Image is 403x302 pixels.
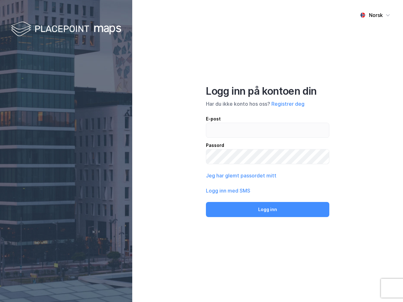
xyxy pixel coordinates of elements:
button: Registrer deg [271,100,304,108]
iframe: Chat Widget [372,272,403,302]
div: Logg inn på kontoen din [206,85,329,98]
div: Har du ikke konto hos oss? [206,100,329,108]
button: Logg inn [206,202,329,217]
div: E-post [206,115,329,123]
div: Passord [206,142,329,149]
div: Norsk [369,11,383,19]
button: Jeg har glemt passordet mitt [206,172,276,179]
img: logo-white.f07954bde2210d2a523dddb988cd2aa7.svg [11,20,121,39]
button: Logg inn med SMS [206,187,250,194]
